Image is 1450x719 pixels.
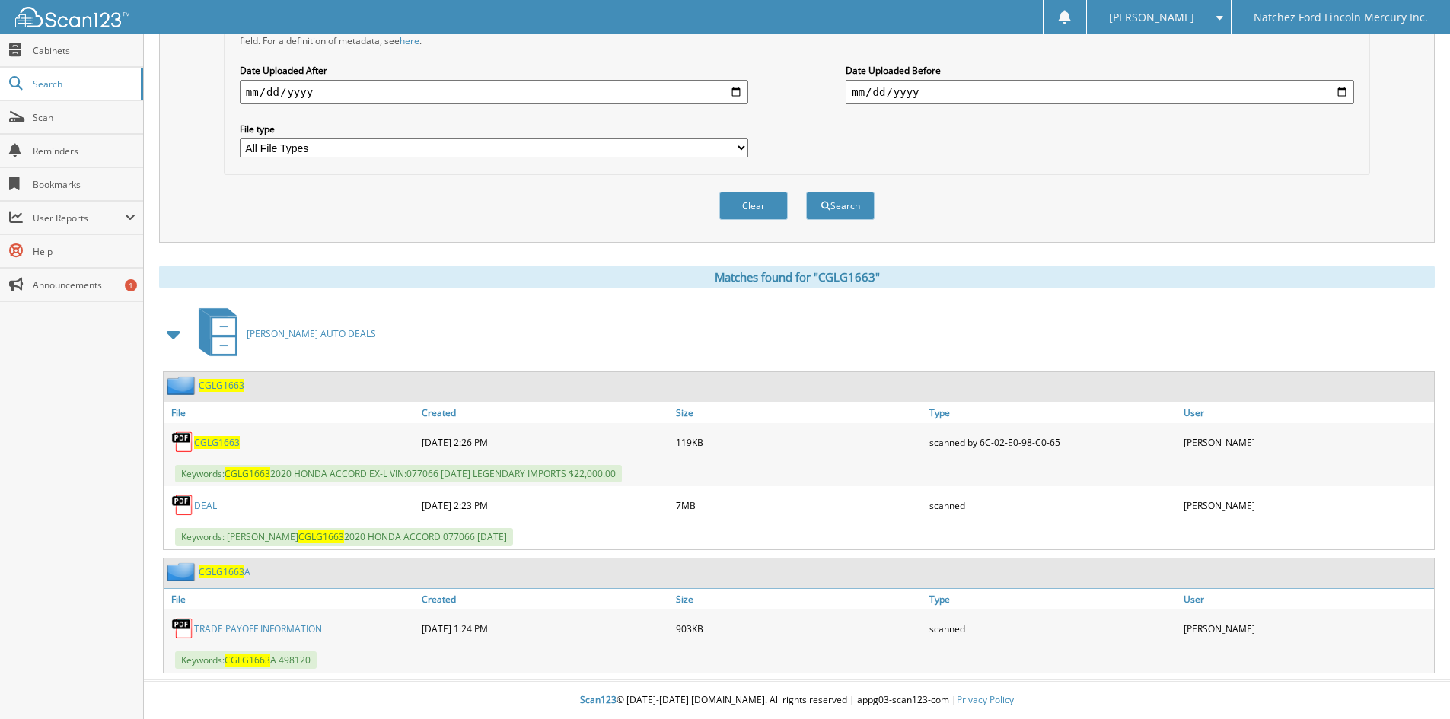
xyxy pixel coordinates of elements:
div: [PERSON_NAME] [1180,613,1434,644]
a: Size [672,589,926,609]
input: end [846,80,1354,104]
span: Help [33,245,135,258]
label: Date Uploaded After [240,64,748,77]
img: folder2.png [167,562,199,581]
div: 119KB [672,427,926,457]
img: scan123-logo-white.svg [15,7,129,27]
div: scanned [926,613,1180,644]
button: Clear [719,192,788,220]
div: scanned by 6C-02-E0-98-C0-65 [926,427,1180,457]
img: PDF.png [171,494,194,517]
a: Created [418,589,672,609]
span: [PERSON_NAME] [1109,13,1194,22]
a: TRADE PAYOFF INFORMATION [194,622,322,635]
a: File [164,402,418,423]
div: [DATE] 2:23 PM [418,490,672,520]
a: DEAL [194,499,217,512]
img: PDF.png [171,431,194,453]
a: CGLG1663 [199,379,244,392]
span: Reminders [33,145,135,157]
input: start [240,80,748,104]
a: Type [926,589,1180,609]
img: PDF.png [171,617,194,640]
div: [PERSON_NAME] [1180,427,1434,457]
a: User [1180,589,1434,609]
span: Natchez Ford Lincoln Mercury Inc. [1254,13,1428,22]
span: Keywords: 2020 HONDA ACCORD EX-L VIN:077066 [DATE] LEGENDARY IMPORTS $22,000.00 [175,465,622,482]
img: folder2.png [167,376,199,395]
div: [DATE] 2:26 PM [418,427,672,457]
div: Matches found for "CGLG1663" [159,266,1435,288]
div: 1 [125,279,137,291]
div: scanned [926,490,1180,520]
div: [DATE] 1:24 PM [418,613,672,644]
span: Search [33,78,133,91]
span: CGLG1663 [225,654,270,667]
a: Created [418,402,672,423]
a: User [1180,402,1434,423]
a: Type [926,402,1180,423]
a: CGLG1663 [194,436,240,449]
span: Cabinets [33,44,135,57]
div: 903KB [672,613,926,644]
span: CGLG1663 [298,530,344,543]
span: Scan123 [580,693,617,706]
span: CGLG1663 [225,467,270,480]
span: Keywords: [PERSON_NAME] 2020 HONDA ACCORD 077066 [DATE] [175,528,513,546]
div: [PERSON_NAME] [1180,490,1434,520]
label: Date Uploaded Before [846,64,1354,77]
div: All metadata fields are searched by default. Select a cabinet with metadata to enable filtering b... [240,21,748,47]
span: Announcements [33,278,135,291]
div: © [DATE]-[DATE] [DOMAIN_NAME]. All rights reserved | appg03-scan123-com | [144,682,1450,719]
a: CGLG1663A [199,565,250,578]
a: File [164,589,418,609]
span: Scan [33,111,135,124]
span: Keywords: A 498120 [175,651,317,669]
span: [PERSON_NAME] AUTO DEALS [247,327,376,340]
label: File type [240,122,748,135]
span: Bookmarks [33,178,135,191]
a: Size [672,402,926,423]
a: Privacy Policy [957,693,1014,706]
a: here [400,34,419,47]
span: User Reports [33,212,125,224]
span: CGLG1663 [199,565,244,578]
button: Search [806,192,875,220]
div: 7MB [672,490,926,520]
a: [PERSON_NAME] AUTO DEALS [190,304,376,364]
iframe: Chat Widget [1374,646,1450,719]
